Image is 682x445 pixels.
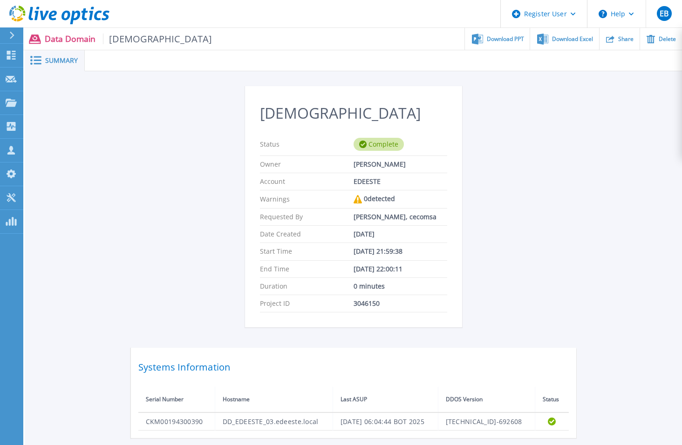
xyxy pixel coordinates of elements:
[535,387,569,412] th: Status
[354,248,447,255] div: [DATE] 21:59:38
[354,178,447,185] div: EDEESTE
[45,57,78,64] span: Summary
[487,36,524,42] span: Download PPT
[354,138,404,151] div: Complete
[354,265,447,273] div: [DATE] 22:00:11
[260,195,354,203] p: Warnings
[260,178,354,185] p: Account
[215,412,333,431] td: DD_EDEESTE_03.edeeste.local
[354,161,447,168] div: [PERSON_NAME]
[354,213,447,221] div: [PERSON_NAME], cecomsa
[260,265,354,273] p: End Time
[659,36,676,42] span: Delete
[438,412,535,431] td: [TECHNICAL_ID]-692608
[660,10,668,17] span: EB
[438,387,535,412] th: DDOS Version
[260,230,354,238] p: Date Created
[260,300,354,307] p: Project ID
[552,36,593,42] span: Download Excel
[138,412,215,431] td: CKM00194300390
[354,300,447,307] div: 3046150
[333,412,438,431] td: [DATE] 06:04:44 BOT 2025
[260,283,354,290] p: Duration
[215,387,333,412] th: Hostname
[618,36,634,42] span: Share
[45,34,212,44] p: Data Domain
[260,138,354,151] p: Status
[260,105,447,122] h2: [DEMOGRAPHIC_DATA]
[138,387,215,412] th: Serial Number
[333,387,438,412] th: Last ASUP
[354,230,447,238] div: [DATE]
[103,34,212,44] span: [DEMOGRAPHIC_DATA]
[354,283,447,290] div: 0 minutes
[260,248,354,255] p: Start Time
[260,213,354,221] p: Requested By
[354,195,447,203] div: 0 detected
[138,359,569,376] h2: Systems Information
[260,161,354,168] p: Owner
